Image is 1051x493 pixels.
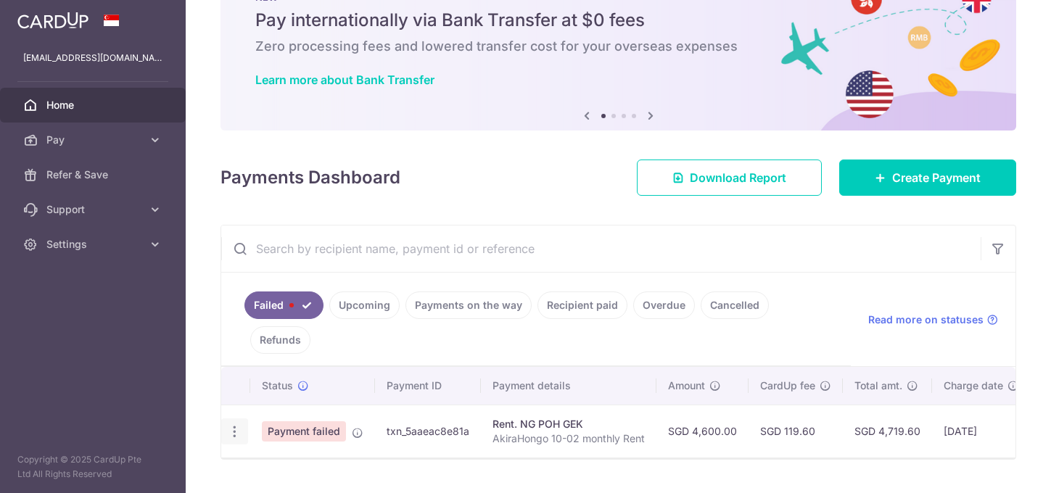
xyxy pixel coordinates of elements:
th: Payment ID [375,367,481,405]
td: txn_5aaeac8e81a [375,405,481,457]
span: Settings [46,237,142,252]
span: Download Report [690,169,786,186]
p: [EMAIL_ADDRESS][DOMAIN_NAME] [23,51,162,65]
img: CardUp [17,12,88,29]
td: SGD 4,600.00 [656,405,749,457]
a: Create Payment [839,159,1016,196]
a: Read more on statuses [868,312,998,327]
a: Payments on the way [405,291,532,319]
td: SGD 4,719.60 [843,405,932,457]
a: Cancelled [701,291,769,319]
a: Download Report [637,159,822,196]
span: Charge date [944,378,1003,393]
td: [DATE] [932,405,1031,457]
h6: Zero processing fees and lowered transfer cost for your overseas expenses [255,38,981,55]
a: Learn more about Bank Transfer [255,72,434,87]
span: Pay [46,133,142,147]
a: Overdue [633,291,695,319]
span: CardUp fee [760,378,815,393]
h5: Pay internationally via Bank Transfer at $0 fees [255,9,981,32]
h4: Payments Dashboard [220,165,400,191]
span: Help [33,10,63,23]
span: Home [46,98,142,112]
span: Create Payment [892,169,981,186]
span: Refer & Save [46,167,142,182]
a: Failed [244,291,323,319]
a: Refunds [250,326,310,354]
a: Recipient paid [537,291,627,319]
a: Upcoming [329,291,400,319]
span: Status [262,378,293,393]
span: Payment failed [262,421,346,442]
input: Search by recipient name, payment id or reference [221,225,981,272]
span: Total amt. [854,378,902,393]
span: Support [46,202,142,217]
th: Payment details [481,367,656,405]
span: Amount [668,378,705,393]
span: Read more on statuses [868,312,984,327]
p: AkiraHongo 10-02 monthly Rent [492,431,645,446]
div: Rent. NG POH GEK [492,417,645,431]
td: SGD 119.60 [749,405,843,457]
